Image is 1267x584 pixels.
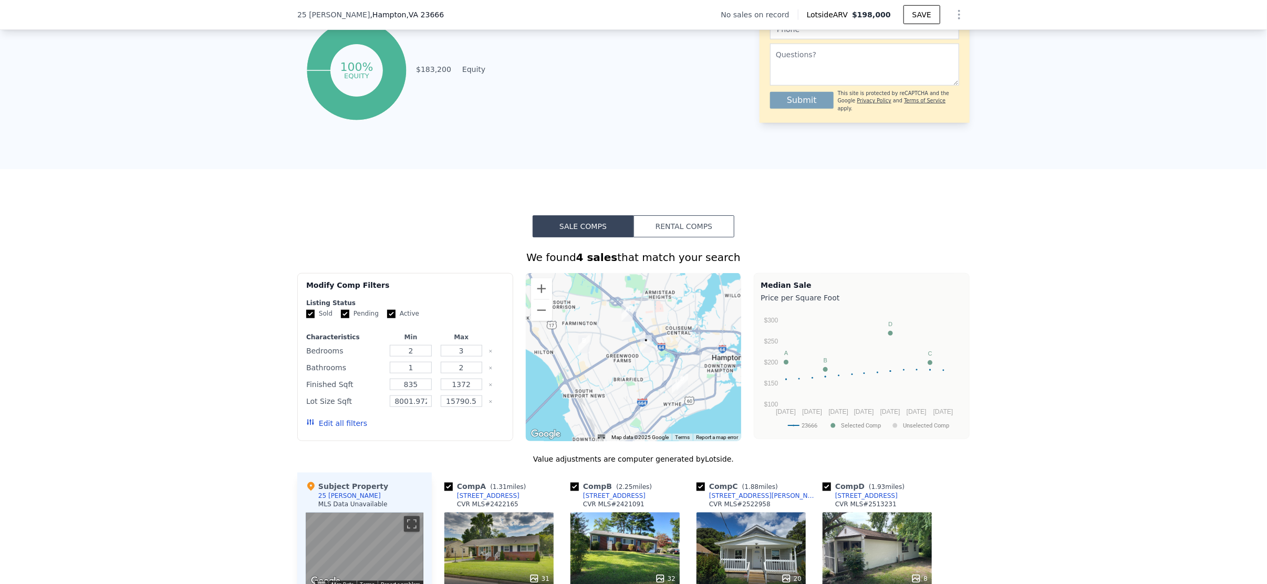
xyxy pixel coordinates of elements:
[306,280,504,299] div: Modify Comp Filters
[696,434,738,440] a: Report a map error
[823,481,909,492] div: Comp D
[672,377,683,394] div: 624 Celey St
[583,492,646,500] div: [STREET_ADDRESS]
[306,333,383,341] div: Characteristics
[854,408,874,415] text: [DATE]
[770,92,834,109] button: Submit
[460,64,507,75] td: Equity
[803,408,823,415] text: [DATE]
[835,492,898,500] div: [STREET_ADDRESS]
[823,492,898,500] a: [STREET_ADDRESS]
[949,4,970,25] button: Show Options
[824,357,827,363] text: B
[633,215,734,237] button: Rental Comps
[889,321,893,327] text: D
[807,9,852,20] span: Lotside ARV
[911,573,928,584] div: 8
[709,492,818,500] div: [STREET_ADDRESS][PERSON_NAME]
[907,408,927,415] text: [DATE]
[297,250,970,265] div: We found that match your search
[370,9,444,20] span: , Hampton
[857,98,891,103] a: Privacy Policy
[340,60,373,74] tspan: 100%
[528,427,563,441] img: Google
[761,280,963,290] div: Median Sale
[764,401,778,409] text: $100
[489,349,493,353] button: Clear
[761,290,963,305] div: Price per Square Foot
[344,71,369,79] tspan: equity
[776,408,796,415] text: [DATE]
[570,492,646,500] a: [STREET_ADDRESS]
[928,350,932,357] text: C
[761,305,962,436] div: A chart.
[306,394,383,409] div: Lot Size Sqft
[438,333,484,341] div: Max
[388,333,434,341] div: Min
[619,483,633,491] span: 2.25
[675,434,690,440] a: Terms (opens in new tab)
[764,338,778,345] text: $250
[781,573,802,584] div: 20
[865,483,909,491] span: ( miles)
[802,422,817,429] text: 23666
[306,343,383,358] div: Bedrooms
[457,500,518,508] div: CVR MLS # 2422165
[533,215,633,237] button: Sale Comps
[744,483,759,491] span: 1.88
[835,500,897,508] div: CVR MLS # 2513231
[841,422,881,429] text: Selected Comp
[297,9,370,20] span: 25 [PERSON_NAME]
[570,481,656,492] div: Comp B
[612,483,656,491] span: ( miles)
[306,481,388,492] div: Subject Property
[444,481,530,492] div: Comp A
[306,360,383,375] div: Bathrooms
[621,304,633,322] div: 207 Lynnhaven Dr
[578,336,590,353] div: 422 Adwood Ct
[655,573,676,584] div: 32
[416,64,452,75] td: $183,200
[306,299,504,307] div: Listing Status
[341,310,349,318] input: Pending
[306,377,383,392] div: Finished Sqft
[457,492,520,500] div: [STREET_ADDRESS]
[852,11,891,19] span: $198,000
[528,427,563,441] a: Open this area in Google Maps (opens a new window)
[738,483,782,491] span: ( miles)
[576,251,618,264] strong: 4 sales
[933,408,953,415] text: [DATE]
[489,383,493,387] button: Clear
[764,317,778,324] text: $300
[404,516,420,532] button: Toggle fullscreen view
[493,483,507,491] span: 1.31
[721,9,798,20] div: No sales on record
[341,309,379,318] label: Pending
[318,492,381,500] div: 25 [PERSON_NAME]
[903,5,940,24] button: SAVE
[297,454,970,464] div: Value adjustments are computer generated by Lotside .
[486,483,530,491] span: ( miles)
[407,11,444,19] span: , VA 23666
[640,335,652,353] div: 25 Sharon Ct
[318,500,388,508] div: MLS Data Unavailable
[583,500,645,508] div: CVR MLS # 2421091
[784,350,788,356] text: A
[904,98,946,103] a: Terms of Service
[387,310,396,318] input: Active
[697,481,782,492] div: Comp C
[611,434,669,440] span: Map data ©2025 Google
[697,492,818,500] a: [STREET_ADDRESS][PERSON_NAME]
[529,573,549,584] div: 31
[444,492,520,500] a: [STREET_ADDRESS]
[709,500,771,508] div: CVR MLS # 2522958
[387,309,419,318] label: Active
[489,366,493,370] button: Clear
[306,418,367,429] button: Edit all filters
[880,408,900,415] text: [DATE]
[871,483,886,491] span: 1.93
[531,300,552,321] button: Zoom out
[838,90,959,112] div: This site is protected by reCAPTCHA and the Google and apply.
[531,278,552,299] button: Zoom in
[764,359,778,366] text: $200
